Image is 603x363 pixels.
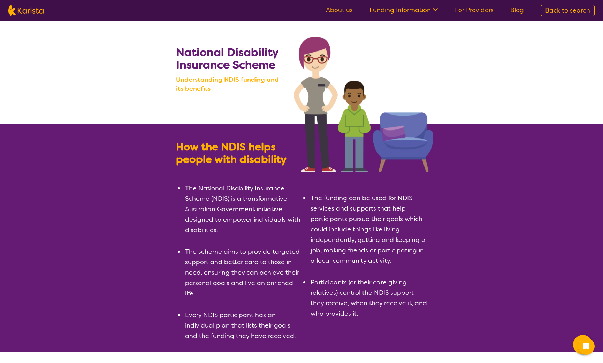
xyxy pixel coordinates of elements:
a: About us [326,6,353,14]
li: The scheme aims to provide targeted support and better care to those in need, ensuring they can a... [184,246,301,299]
button: Channel Menu [573,335,593,354]
li: The National Disability Insurance Scheme (NDIS) is a transformative Australian Government initiat... [184,183,301,235]
li: Every NDIS participant has an individual plan that lists their goals and the funding they have re... [184,310,301,341]
a: For Providers [455,6,494,14]
li: The funding can be used for NDIS services and supports that help participants pursue their goals ... [310,193,427,266]
a: Blog [510,6,524,14]
span: Back to search [545,6,590,15]
li: Participants (or their care giving relatives) control the NDIS support they receive, when they re... [310,277,427,319]
a: Back to search [541,5,595,16]
img: Karista logo [8,5,44,16]
img: Search NDIS services with Karista [294,37,433,172]
b: National Disability Insurance Scheme [176,45,278,72]
b: Understanding NDIS funding and its benefits [176,75,287,93]
b: How the NDIS helps people with disability [176,140,287,166]
a: Funding Information [369,6,438,14]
